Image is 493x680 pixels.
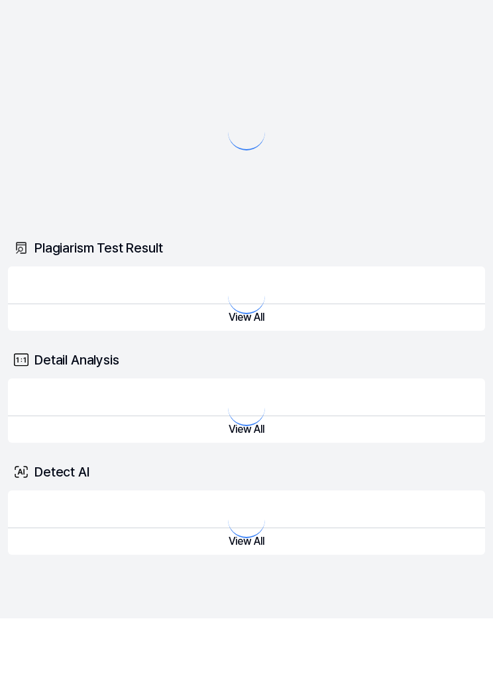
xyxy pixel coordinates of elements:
[8,416,485,443] button: View All
[8,229,485,266] div: Plagiarism Test Result
[8,528,485,555] button: View All
[8,304,485,331] button: View All
[8,311,485,323] a: View All
[8,453,485,490] div: Detect AI
[8,535,485,547] a: View All
[8,341,485,378] div: Detail Analysis
[8,423,485,435] a: View All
